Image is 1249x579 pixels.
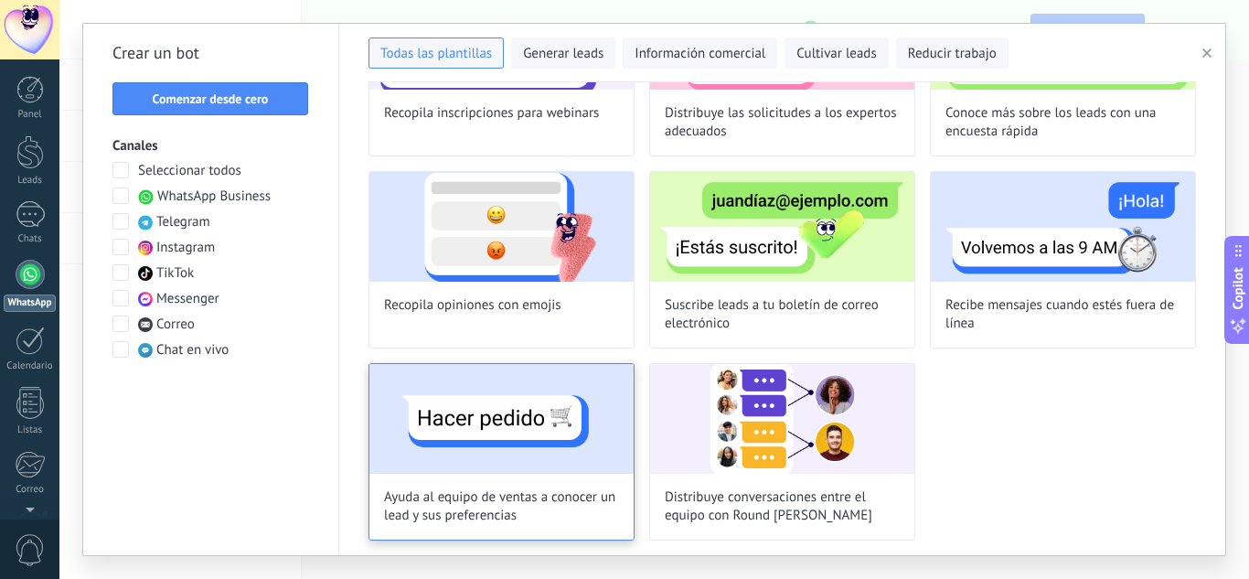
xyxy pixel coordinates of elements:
[650,172,914,282] img: Suscribe leads a tu boletín de correo electrónico
[650,364,914,474] img: Distribuye conversaciones entre el equipo con Round Robin
[384,296,561,315] span: Recopila opiniones con emojis
[112,38,309,68] h2: Crear un bot
[4,360,57,372] div: Calendario
[156,239,215,257] span: Instagram
[156,213,210,231] span: Telegram
[511,38,615,69] button: Generar leads
[4,295,56,312] div: WhatsApp
[157,188,271,206] span: WhatsApp Business
[380,45,492,63] span: Todas las plantillas
[384,104,599,123] span: Recopila inscripciones para webinars
[138,162,241,180] span: Seleccionar todos
[156,264,194,283] span: TikTok
[4,424,57,436] div: Listas
[635,45,765,63] span: Información comercial
[4,109,57,121] div: Panel
[4,175,57,187] div: Leads
[156,316,195,334] span: Correo
[908,45,997,63] span: Reducir trabajo
[369,364,634,474] img: Ayuda al equipo de ventas a conocer un lead y sus preferencias
[665,296,900,333] span: Suscribe leads a tu boletín de correo electrónico
[785,38,888,69] button: Cultivar leads
[945,104,1180,141] span: Conoce más sobre los leads con una encuesta rápida
[896,38,1009,69] button: Reducir trabajo
[4,484,57,496] div: Correo
[384,488,619,525] span: Ayuda al equipo de ventas a conocer un lead y sus preferencias
[1229,267,1247,309] span: Copilot
[665,104,900,141] span: Distribuye las solicitudes a los expertos adecuados
[665,488,900,525] span: Distribuye conversaciones entre el equipo con Round [PERSON_NAME]
[369,172,634,282] img: Recopila opiniones con emojis
[945,296,1180,333] span: Recibe mensajes cuando estés fuera de línea
[112,82,308,115] button: Comenzar desde cero
[153,92,269,105] span: Comenzar desde cero
[623,38,777,69] button: Información comercial
[156,341,229,359] span: Chat en vivo
[796,45,876,63] span: Cultivar leads
[156,290,219,308] span: Messenger
[112,137,309,155] h3: Canales
[931,172,1195,282] img: Recibe mensajes cuando estés fuera de línea
[368,38,504,69] button: Todas las plantillas
[4,233,57,245] div: Chats
[523,45,603,63] span: Generar leads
